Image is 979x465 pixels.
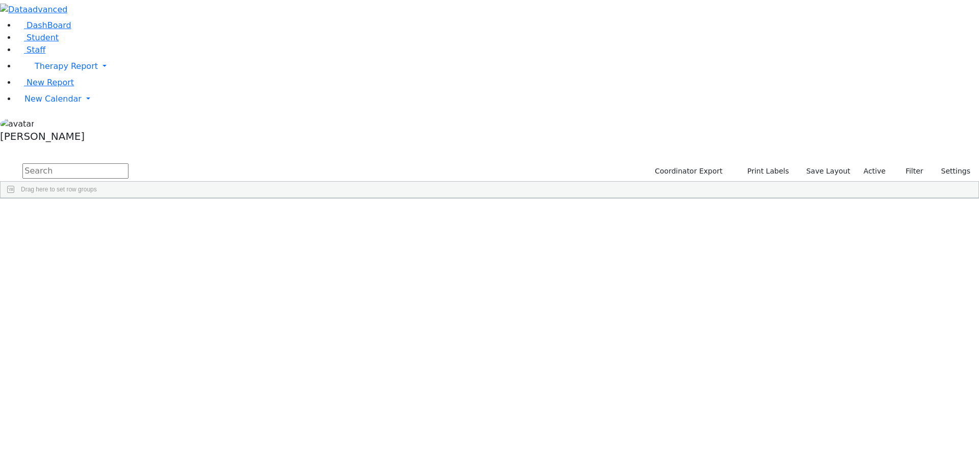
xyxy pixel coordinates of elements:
[24,94,82,104] span: New Calendar
[35,61,98,71] span: Therapy Report
[16,56,979,77] a: Therapy Report
[16,89,979,109] a: New Calendar
[27,45,45,55] span: Staff
[16,45,45,55] a: Staff
[648,163,727,179] button: Coordinator Export
[22,163,128,179] input: Search
[27,33,59,42] span: Student
[735,163,793,179] button: Print Labels
[16,33,59,42] a: Student
[27,78,74,87] span: New Report
[27,20,71,30] span: DashBoard
[16,20,71,30] a: DashBoard
[859,163,890,179] label: Active
[928,163,975,179] button: Settings
[802,163,855,179] button: Save Layout
[16,78,74,87] a: New Report
[21,186,97,193] span: Drag here to set row groups
[892,163,928,179] button: Filter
